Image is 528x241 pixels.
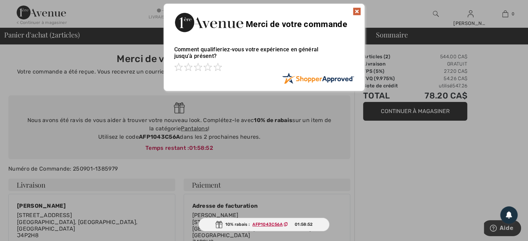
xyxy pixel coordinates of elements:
[216,221,223,228] img: Gift.svg
[246,19,347,29] span: Merci de votre commande
[252,222,283,227] ins: AFP1043C56A
[174,11,244,34] img: Merci de votre commande
[353,7,361,16] img: x
[16,5,30,11] span: Aide
[295,221,312,227] span: 01:58:52
[174,39,354,72] div: Comment qualifieriez-vous votre expérience en général jusqu'à présent?
[199,218,330,231] div: 10% rabais :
